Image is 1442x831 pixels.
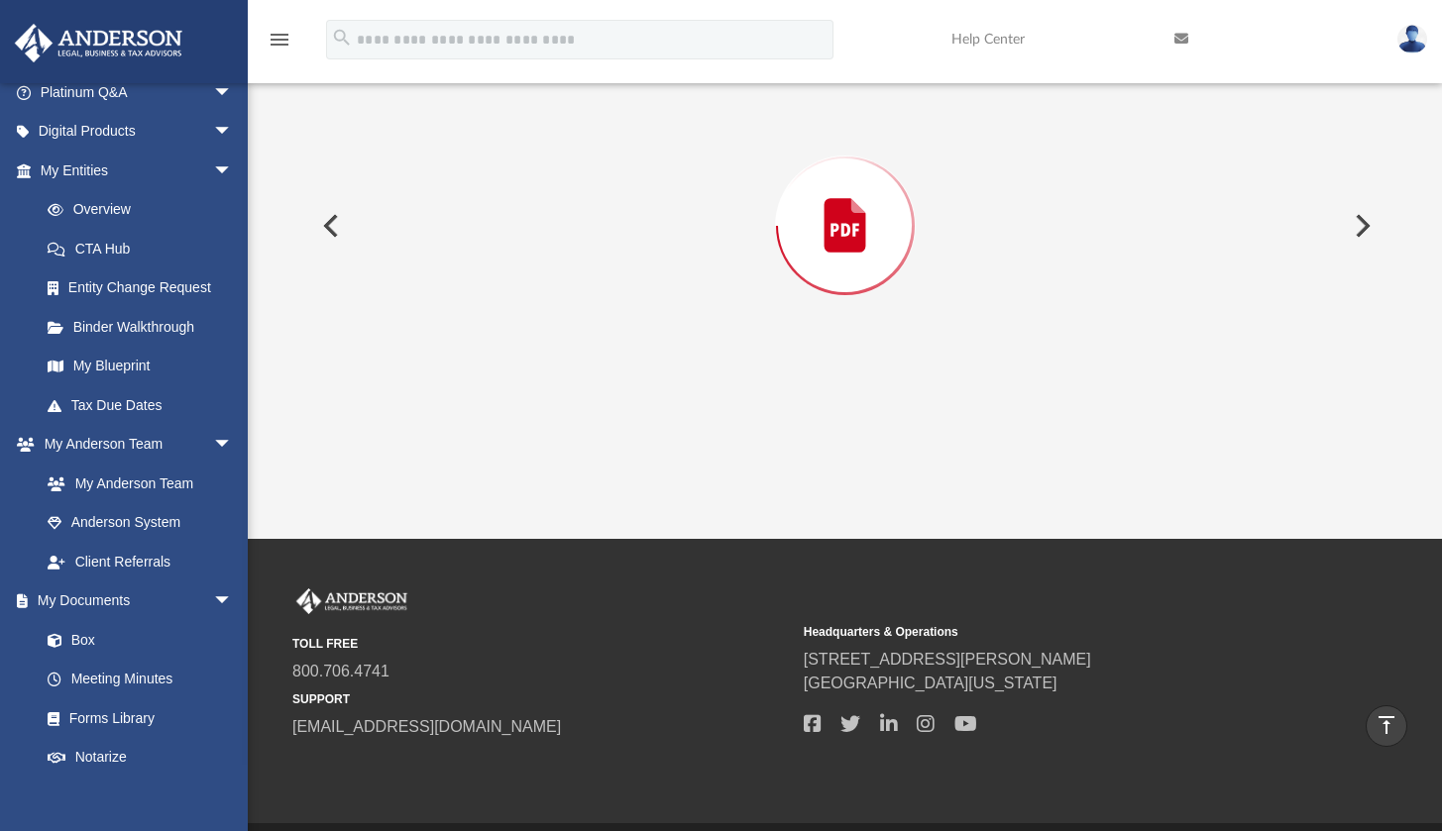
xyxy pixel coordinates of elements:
a: Overview [28,190,263,230]
button: Next File [1339,198,1383,254]
a: Binder Walkthrough [28,307,263,347]
a: Anderson System [28,503,253,543]
img: Anderson Advisors Platinum Portal [292,588,411,614]
a: My Anderson Team [28,464,243,503]
a: [GEOGRAPHIC_DATA][US_STATE] [804,675,1057,691]
a: My Blueprint [28,347,253,386]
a: Tax Due Dates [28,385,263,425]
a: Entity Change Request [28,268,263,308]
small: TOLL FREE [292,635,790,653]
i: search [331,27,353,49]
a: Notarize [28,738,253,778]
span: arrow_drop_down [213,151,253,191]
i: vertical_align_top [1375,713,1398,737]
a: Meeting Minutes [28,660,253,699]
a: My Documentsarrow_drop_down [14,581,253,621]
a: My Entitiesarrow_drop_down [14,151,263,190]
i: menu [268,28,291,52]
span: arrow_drop_down [213,425,253,466]
a: Box [28,620,243,660]
a: Platinum Q&Aarrow_drop_down [14,72,263,112]
span: arrow_drop_down [213,112,253,153]
span: arrow_drop_down [213,581,253,622]
a: Forms Library [28,698,243,738]
img: Anderson Advisors Platinum Portal [9,24,188,62]
a: [EMAIL_ADDRESS][DOMAIN_NAME] [292,718,561,735]
small: Headquarters & Operations [804,623,1301,641]
small: SUPPORT [292,690,790,708]
a: vertical_align_top [1366,705,1407,747]
span: arrow_drop_down [213,72,253,113]
a: Digital Productsarrow_drop_down [14,112,263,152]
a: [STREET_ADDRESS][PERSON_NAME] [804,651,1091,668]
a: 800.706.4741 [292,663,389,679]
a: My Anderson Teamarrow_drop_down [14,425,253,465]
a: CTA Hub [28,229,263,268]
img: User Pic [1397,25,1427,53]
button: Previous File [307,198,351,254]
a: menu [268,38,291,52]
a: Client Referrals [28,542,253,581]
